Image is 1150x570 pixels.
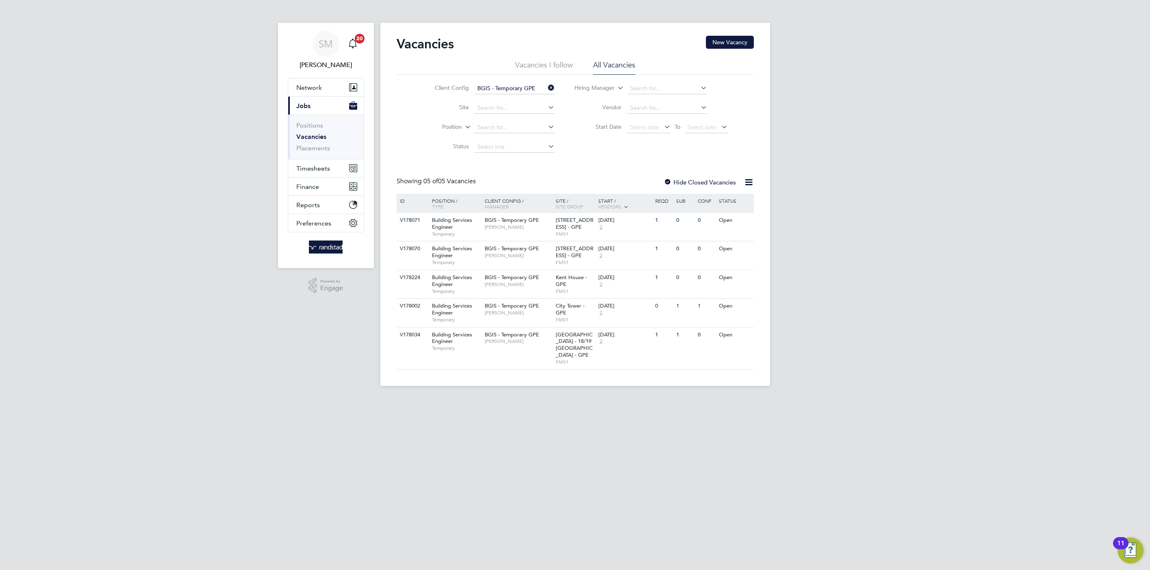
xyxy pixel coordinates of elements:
span: 2 [598,224,604,231]
span: [PERSON_NAME] [485,281,552,288]
span: FMS1 [556,316,594,323]
span: [PERSON_NAME] [485,338,552,345]
div: Status [717,194,752,208]
div: [DATE] [598,217,651,224]
span: Building Services Engineer [432,245,472,259]
span: Building Services Engineer [432,274,472,288]
div: Position / [426,194,483,213]
div: Open [717,270,752,285]
button: Finance [288,178,364,195]
span: FMS1 [556,231,594,237]
div: 1 [674,327,695,342]
nav: Main navigation [278,23,374,268]
span: Preferences [296,219,331,227]
span: FMS1 [556,259,594,266]
div: ID [398,194,426,208]
div: 1 [696,299,717,314]
span: Temporary [432,316,481,323]
div: 0 [653,299,674,314]
span: [STREET_ADDRESS] - GPE [556,217,593,230]
span: To [672,121,683,132]
input: Select one [475,141,555,153]
div: Reqd [653,194,674,208]
input: Search for... [475,83,555,94]
div: 1 [674,299,695,314]
span: Temporary [432,231,481,237]
span: Select date [630,124,659,131]
div: [DATE] [598,303,651,310]
span: Timesheets [296,165,330,172]
span: Temporary [432,259,481,266]
li: All Vacancies [593,60,635,75]
button: Open Resource Center, 11 new notifications [1118,537,1144,563]
label: Vendor [575,104,621,111]
label: Hiring Manager [568,84,615,92]
div: 1 [653,327,674,342]
span: Select date [687,124,716,131]
div: Client Config / [483,194,554,213]
span: Reports [296,201,320,209]
span: 2 [598,310,604,316]
span: 2 [598,338,604,345]
span: Kent House - GPE [556,274,587,288]
label: Client Config [422,84,469,91]
div: V178224 [398,270,426,285]
span: BGIS - Temporary GPE [485,245,539,252]
span: Engage [320,285,343,292]
h2: Vacancies [397,36,454,52]
label: Hide Closed Vacancies [664,178,736,186]
button: New Vacancy [706,36,754,49]
div: Open [717,327,752,342]
input: Search for... [627,102,707,114]
span: 20 [355,34,365,43]
span: [PERSON_NAME] [485,252,552,259]
a: Go to home page [288,241,364,254]
label: Start Date [575,123,621,130]
button: Timesheets [288,159,364,177]
span: Vendors [598,203,621,210]
span: BGIS - Temporary GPE [485,217,539,223]
span: [GEOGRAPHIC_DATA] - 18/19 [GEOGRAPHIC_DATA] - GPE [556,331,593,359]
span: Finance [296,183,319,191]
div: Conf [696,194,717,208]
a: Powered byEngage [309,278,343,293]
span: SM [319,39,333,49]
div: 0 [696,241,717,256]
div: 1 [653,270,674,285]
img: randstad-logo-retina.png [309,241,343,254]
span: Building Services Engineer [432,217,472,230]
span: Network [296,84,322,91]
span: [PERSON_NAME] [485,224,552,230]
div: [DATE] [598,274,651,281]
span: 2 [598,281,604,288]
div: V178034 [398,327,426,342]
div: Start / [596,194,653,214]
span: Jobs [296,102,311,110]
div: Open [717,241,752,256]
div: 0 [674,241,695,256]
span: 05 of [423,177,438,185]
span: Temporary [432,345,481,351]
span: 2 [598,252,604,259]
div: V178002 [398,299,426,314]
span: BGIS - Temporary GPE [485,274,539,281]
li: Vacancies I follow [515,60,573,75]
span: Site Group [556,203,583,210]
div: 11 [1117,543,1124,554]
div: 1 [653,213,674,228]
span: Powered by [320,278,343,285]
div: [DATE] [598,245,651,252]
div: Site / [554,194,596,213]
span: [STREET_ADDRESS] - GPE [556,245,593,259]
span: Temporary [432,288,481,295]
div: V178070 [398,241,426,256]
label: Status [422,143,469,150]
span: [PERSON_NAME] [485,310,552,316]
div: Jobs [288,115,364,159]
div: Open [717,213,752,228]
input: Search for... [475,122,555,133]
span: Type [432,203,443,210]
button: Network [288,78,364,96]
span: BGIS - Temporary GPE [485,302,539,309]
button: Preferences [288,214,364,232]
